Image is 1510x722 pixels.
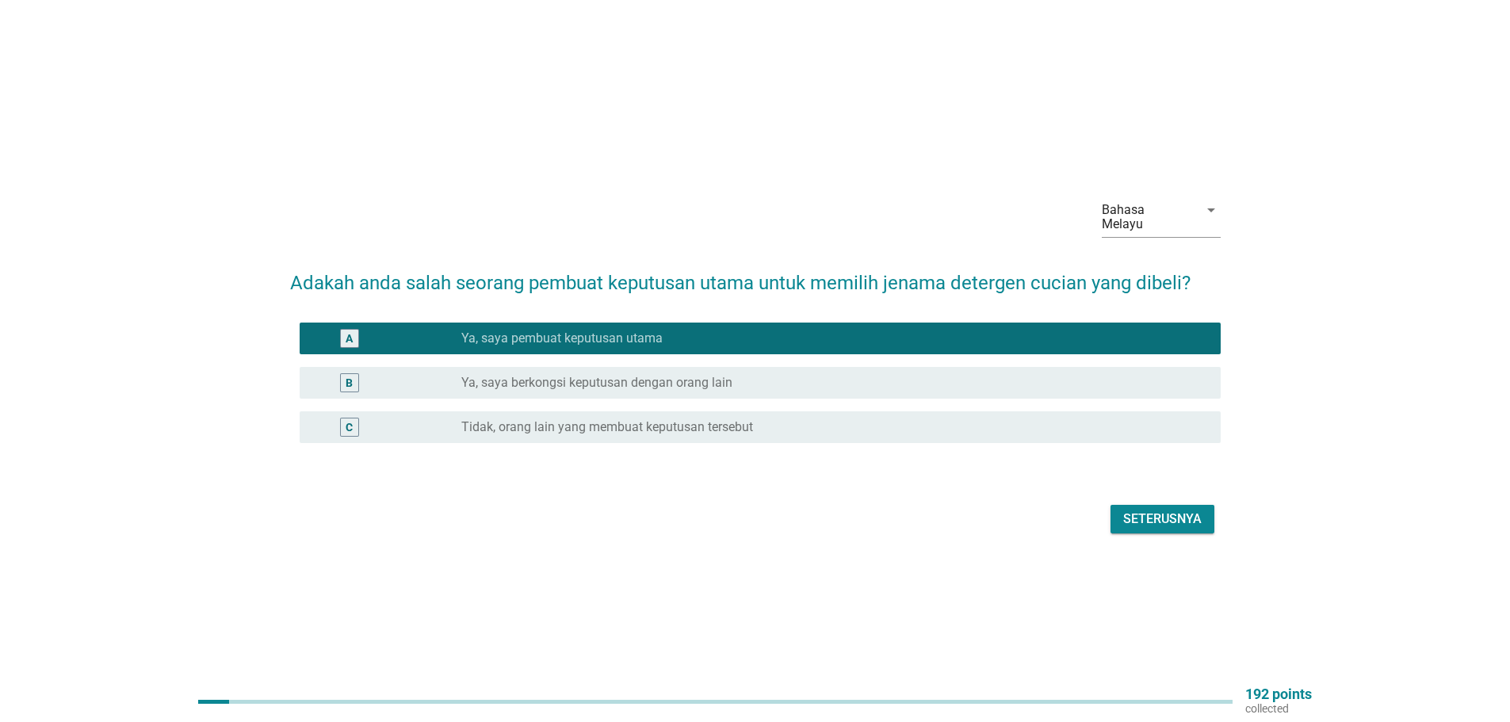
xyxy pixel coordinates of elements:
div: Seterusnya [1123,510,1202,529]
p: collected [1245,701,1312,716]
div: Bahasa Melayu [1102,203,1189,231]
h2: Adakah anda salah seorang pembuat keputusan utama untuk memilih jenama detergen cucian yang dibeli? [290,253,1221,297]
label: Ya, saya pembuat keputusan utama [461,330,663,346]
div: A [346,330,353,346]
i: arrow_drop_down [1202,201,1221,220]
p: 192 points [1245,687,1312,701]
div: C [346,418,353,435]
div: B [346,374,353,391]
button: Seterusnya [1111,505,1214,533]
label: Tidak, orang lain yang membuat keputusan tersebut [461,419,753,435]
label: Ya, saya berkongsi keputusan dengan orang lain [461,375,732,391]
